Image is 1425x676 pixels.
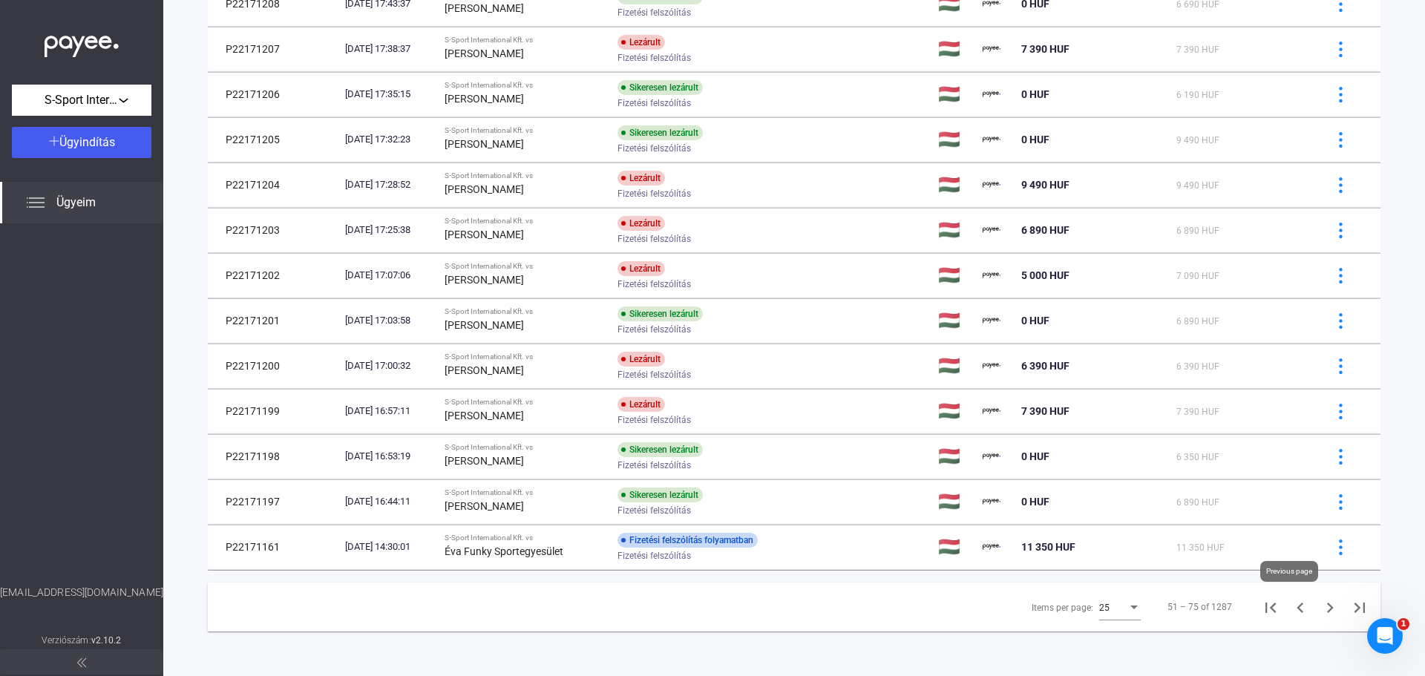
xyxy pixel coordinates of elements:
[617,216,665,231] div: Lezárult
[1333,494,1349,510] img: more-blue
[1333,268,1349,283] img: more-blue
[1021,405,1069,417] span: 7 390 HUF
[445,500,524,512] strong: [PERSON_NAME]
[1176,135,1219,145] span: 9 490 HUF
[932,434,976,479] td: 🇭🇺
[1325,260,1356,291] button: more-blue
[1176,542,1225,553] span: 11 350 HUF
[617,94,691,112] span: Fizetési felszólítás
[345,87,433,102] div: [DATE] 17:35:15
[617,366,691,384] span: Fizetési felszólítás
[1021,450,1049,462] span: 0 HUF
[45,27,119,58] img: white-payee-white-dot.svg
[617,488,703,502] div: Sikeresen lezárult
[983,131,1000,148] img: payee-logo
[445,217,606,226] div: S-Sport International Kft. vs
[1325,33,1356,65] button: more-blue
[345,449,433,464] div: [DATE] 16:53:19
[445,81,606,90] div: S-Sport International Kft. vs
[932,208,976,252] td: 🇭🇺
[932,27,976,71] td: 🇭🇺
[1333,223,1349,238] img: more-blue
[932,525,976,569] td: 🇭🇺
[617,125,703,140] div: Sikeresen lezárult
[445,229,524,240] strong: [PERSON_NAME]
[445,307,606,316] div: S-Sport International Kft. vs
[1176,90,1219,100] span: 6 190 HUF
[208,298,339,343] td: P22171201
[1167,598,1232,616] div: 51 – 75 of 1287
[932,72,976,117] td: 🇭🇺
[12,85,151,116] button: S-Sport International Kft.
[1325,79,1356,110] button: more-blue
[27,194,45,211] img: list.svg
[1285,592,1315,622] button: Previous page
[445,352,606,361] div: S-Sport International Kft. vs
[345,177,433,192] div: [DATE] 17:28:52
[1325,396,1356,427] button: more-blue
[617,321,691,338] span: Fizetési felszólítás
[617,547,691,565] span: Fizetési felszólítás
[445,138,524,150] strong: [PERSON_NAME]
[1333,358,1349,374] img: more-blue
[208,117,339,162] td: P22171205
[445,93,524,105] strong: [PERSON_NAME]
[208,434,339,479] td: P22171198
[445,364,524,376] strong: [PERSON_NAME]
[1021,315,1049,326] span: 0 HUF
[1260,561,1318,582] div: Previous page
[445,183,524,195] strong: [PERSON_NAME]
[1325,214,1356,246] button: more-blue
[345,42,433,56] div: [DATE] 17:38:37
[208,27,339,71] td: P22171207
[1345,592,1375,622] button: Last page
[208,72,339,117] td: P22171206
[445,262,606,271] div: S-Sport International Kft. vs
[617,49,691,67] span: Fizetési felszólítás
[1333,87,1349,102] img: more-blue
[1333,132,1349,148] img: more-blue
[617,230,691,248] span: Fizetési felszólítás
[445,534,606,542] div: S-Sport International Kft. vs
[1176,452,1219,462] span: 6 350 HUF
[208,479,339,524] td: P22171197
[345,223,433,237] div: [DATE] 17:25:38
[617,411,691,429] span: Fizetési felszólítás
[932,163,976,207] td: 🇭🇺
[983,221,1000,239] img: payee-logo
[345,313,433,328] div: [DATE] 17:03:58
[49,136,59,146] img: plus-white.svg
[445,126,606,135] div: S-Sport International Kft. vs
[1099,598,1141,616] mat-select: Items per page:
[208,344,339,388] td: P22171200
[1325,124,1356,155] button: more-blue
[932,344,976,388] td: 🇭🇺
[59,135,115,149] span: Ügyindítás
[1021,43,1069,55] span: 7 390 HUF
[1176,271,1219,281] span: 7 090 HUF
[617,185,691,203] span: Fizetési felszólítás
[1021,496,1049,508] span: 0 HUF
[617,533,758,548] div: Fizetési felszólítás folyamatban
[445,410,524,421] strong: [PERSON_NAME]
[1176,316,1219,326] span: 6 890 HUF
[932,117,976,162] td: 🇭🇺
[1032,599,1093,617] div: Items per page:
[617,4,691,22] span: Fizetési felszólítás
[1367,618,1403,654] iframe: Intercom live chat
[983,85,1000,103] img: payee-logo
[1398,618,1409,630] span: 1
[617,171,665,186] div: Lezárult
[445,319,524,331] strong: [PERSON_NAME]
[617,442,703,457] div: Sikeresen lezárult
[1325,486,1356,517] button: more-blue
[345,404,433,419] div: [DATE] 16:57:11
[445,455,524,467] strong: [PERSON_NAME]
[1176,180,1219,191] span: 9 490 HUF
[1333,313,1349,329] img: more-blue
[1176,45,1219,55] span: 7 390 HUF
[77,658,86,667] img: arrow-double-left-grey.svg
[1021,179,1069,191] span: 9 490 HUF
[1176,226,1219,236] span: 6 890 HUF
[45,91,119,109] span: S-Sport International Kft.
